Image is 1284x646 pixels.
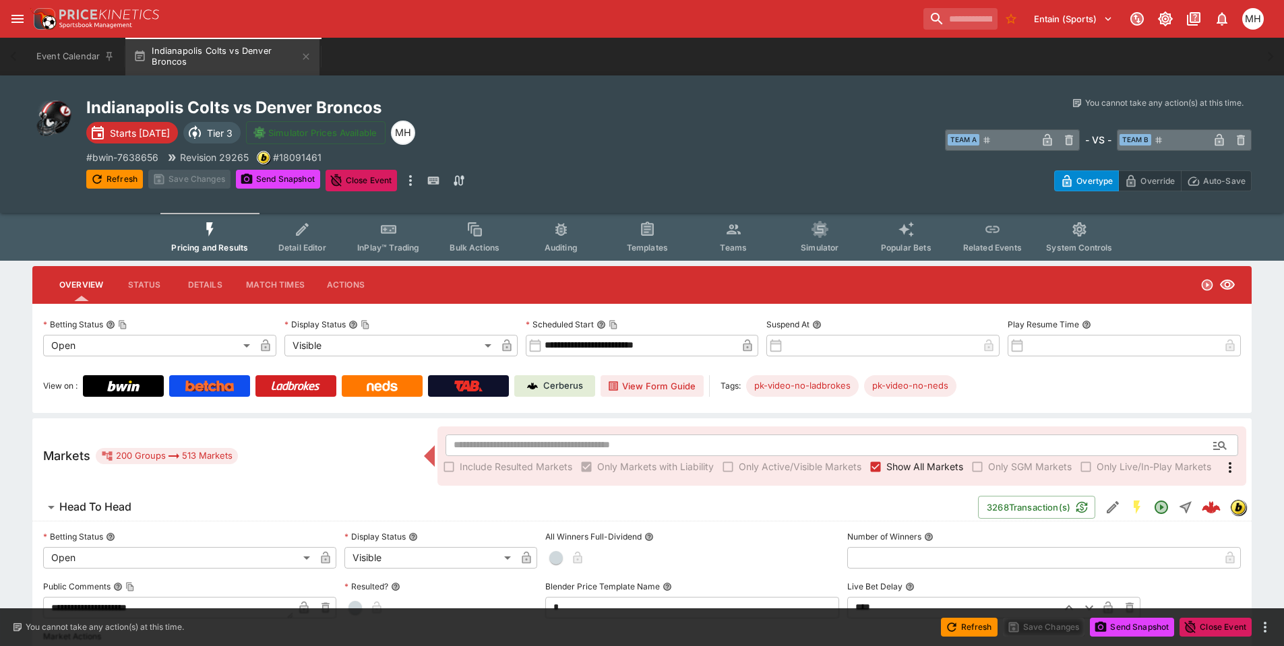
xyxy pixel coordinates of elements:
button: Override [1118,170,1181,191]
button: Overtype [1054,170,1119,191]
button: Resulted? [391,582,400,591]
button: Display Status [408,532,418,542]
span: Auditing [545,243,578,253]
span: Simulator [801,243,838,253]
p: Blender Price Template Name [545,581,660,592]
h6: Head To Head [59,500,131,514]
svg: Visible [1219,277,1235,293]
button: Michael Hutchinson [1238,4,1268,34]
button: Public CommentsCopy To Clipboard [113,582,123,591]
button: Send Snapshot [1090,618,1174,637]
button: Match Times [235,269,315,301]
p: You cannot take any action(s) at this time. [26,621,184,633]
div: bwin [1230,499,1246,515]
span: Show All Markets [886,459,963,474]
div: bwin [257,151,270,164]
svg: Open [1153,499,1169,515]
p: Revision 29265 [180,150,249,164]
span: Include Resulted Markets [460,459,572,474]
p: Override [1140,174,1175,188]
div: Betting Target: cerberus [864,375,956,397]
a: Cerberus [514,375,595,397]
button: Open [1149,495,1173,519]
button: Details [175,269,235,301]
button: Auto-Save [1181,170,1252,191]
span: Bulk Actions [450,243,499,253]
button: Number of Winners [924,532,934,542]
button: Play Resume Time [1082,320,1091,329]
button: open drawer [5,7,30,31]
button: Overview [49,269,114,301]
img: PriceKinetics [59,9,159,20]
div: 200 Groups 513 Markets [101,448,233,464]
button: Scheduled StartCopy To Clipboard [597,320,606,329]
span: Pricing and Results [171,243,248,253]
p: You cannot take any action(s) at this time. [1085,97,1244,109]
span: System Controls [1046,243,1112,253]
div: Open [43,335,255,356]
button: Actions [315,269,376,301]
h6: - VS - [1085,133,1111,147]
img: bwin.png [257,152,270,164]
img: Ladbrokes [271,381,320,391]
span: Only Live/In-Play Markets [1097,459,1211,474]
span: pk-video-no-neds [864,379,956,393]
span: Only Markets with Liability [597,459,714,474]
img: Neds [367,381,397,391]
p: Play Resume Time [1008,319,1079,330]
button: Indianapolis Colts vs Denver Broncos [125,38,319,75]
button: Copy To Clipboard [609,320,618,329]
p: Scheduled Start [526,319,594,330]
button: Connected to PK [1125,7,1149,31]
button: Refresh [86,170,143,189]
button: Betting Status [106,532,115,542]
p: Display Status [344,531,406,542]
label: View on : [43,375,78,397]
label: Tags: [721,375,741,397]
button: Edit Detail [1101,495,1125,519]
img: PriceKinetics Logo [30,5,57,32]
button: Suspend At [812,320,822,329]
button: Send Snapshot [236,170,320,189]
h5: Markets [43,448,90,463]
p: Number of Winners [847,531,921,542]
button: Display StatusCopy To Clipboard [348,320,358,329]
span: pk-video-no-ladbrokes [746,379,859,393]
button: Betting StatusCopy To Clipboard [106,320,115,329]
a: 6e289c2a-6e7f-46d1-b7a6-d3b1ca224c0d [1198,494,1225,521]
h2: Copy To Clipboard [86,97,669,118]
div: Start From [1054,170,1252,191]
button: No Bookmarks [1000,8,1022,30]
p: Tier 3 [207,126,233,140]
span: Popular Bets [881,243,931,253]
button: more [1257,619,1273,635]
p: Live Bet Delay [847,581,903,592]
p: Public Comments [43,581,111,592]
p: Betting Status [43,531,103,542]
button: Copy To Clipboard [125,582,135,591]
span: Only SGM Markets [988,459,1072,474]
button: Live Bet Delay [905,582,915,591]
img: TabNZ [454,381,483,391]
button: Select Tenant [1026,8,1121,30]
button: View Form Guide [601,375,704,397]
p: Auto-Save [1203,174,1246,188]
div: Open [43,547,315,569]
span: Related Events [963,243,1022,253]
span: Team B [1120,134,1151,146]
button: Close Event [326,170,398,191]
img: Bwin [107,381,140,391]
button: Head To Head [32,494,978,521]
span: Team A [948,134,979,146]
button: Close Event [1180,618,1252,637]
button: Toggle light/dark mode [1153,7,1178,31]
button: Simulator Prices Available [246,121,386,144]
div: Michael Hutchinson [391,121,415,145]
input: search [923,8,998,30]
img: american_football.png [32,97,75,140]
button: Copy To Clipboard [118,320,127,329]
p: Starts [DATE] [110,126,170,140]
p: Suspend At [766,319,809,330]
button: Status [114,269,175,301]
div: Betting Target: cerberus [746,375,859,397]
